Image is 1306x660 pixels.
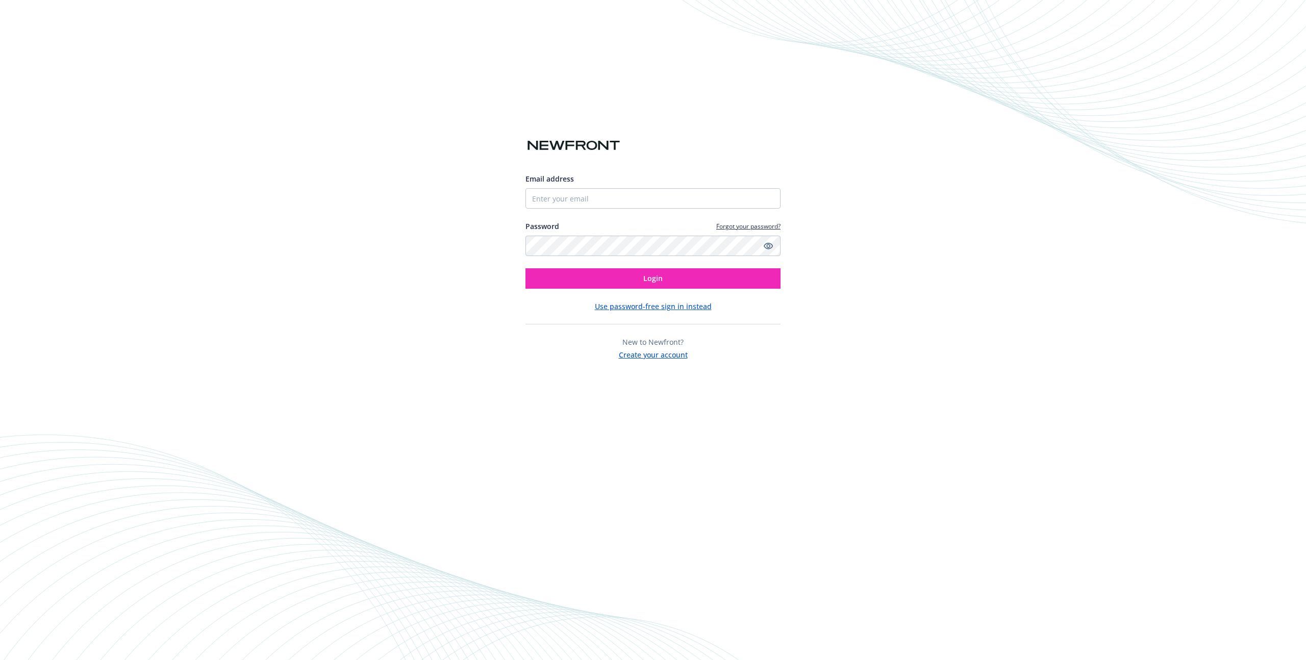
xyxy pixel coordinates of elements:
span: Login [643,273,663,283]
button: Use password-free sign in instead [595,301,712,312]
input: Enter your password [525,236,781,256]
span: Email address [525,174,574,184]
a: Show password [762,240,774,252]
span: New to Newfront? [622,337,684,347]
label: Password [525,221,559,232]
input: Enter your email [525,188,781,209]
a: Forgot your password? [716,222,781,231]
img: Newfront logo [525,137,622,155]
button: Create your account [619,347,688,360]
button: Login [525,268,781,289]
